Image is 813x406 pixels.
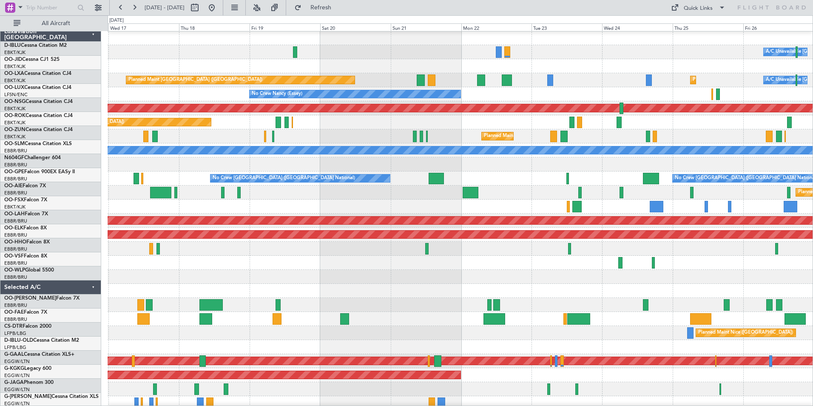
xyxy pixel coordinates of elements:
[4,394,99,399] a: G-[PERSON_NAME]Cessna Citation XLS
[4,99,73,104] a: OO-NSGCessna Citation CJ4
[4,197,47,203] a: OO-FSXFalcon 7X
[4,310,47,315] a: OO-FAEFalcon 7X
[4,352,74,357] a: G-GAALCessna Citation XLS+
[4,296,80,301] a: OO-[PERSON_NAME]Falcon 7X
[4,386,30,393] a: EGGW/LTN
[4,372,30,379] a: EGGW/LTN
[4,232,27,238] a: EBBR/BRU
[4,338,33,343] span: D-IBLU-OLD
[290,1,341,14] button: Refresh
[4,226,23,231] span: OO-ELK
[4,71,71,76] a: OO-LXACessna Citation CJ4
[667,1,730,14] button: Quick Links
[4,141,25,146] span: OO-SLM
[4,141,72,146] a: OO-SLMCessna Citation XLS
[4,310,24,315] span: OO-FAE
[4,212,48,217] a: OO-LAHFalcon 7X
[320,23,391,31] div: Sat 20
[128,74,262,86] div: Planned Maint [GEOGRAPHIC_DATA] ([GEOGRAPHIC_DATA])
[145,4,185,11] span: [DATE] - [DATE]
[4,71,24,76] span: OO-LXA
[4,352,24,357] span: G-GAAL
[673,23,743,31] div: Thu 25
[698,326,793,339] div: Planned Maint Nice ([GEOGRAPHIC_DATA])
[4,240,50,245] a: OO-HHOFalcon 8X
[4,218,27,224] a: EBBR/BRU
[4,91,28,98] a: LFSN/ENC
[693,74,792,86] div: Planned Maint Kortrijk-[GEOGRAPHIC_DATA]
[4,127,26,132] span: OO-ZUN
[4,169,75,174] a: OO-GPEFalcon 900EX EASy II
[4,394,51,399] span: G-[PERSON_NAME]
[9,17,92,30] button: All Aircraft
[4,324,23,329] span: CS-DTR
[4,85,24,90] span: OO-LUX
[4,183,23,189] span: OO-AIE
[4,338,79,343] a: D-IBLU-OLDCessna Citation M2
[484,130,583,143] div: Planned Maint Kortrijk-[GEOGRAPHIC_DATA]
[391,23,461,31] div: Sun 21
[4,358,30,365] a: EGGW/LTN
[4,296,56,301] span: OO-[PERSON_NAME]
[461,23,532,31] div: Mon 22
[4,106,26,112] a: EBKT/KJK
[4,57,60,62] a: OO-JIDCessna CJ1 525
[4,113,26,118] span: OO-ROK
[4,274,27,280] a: EBBR/BRU
[4,254,24,259] span: OO-VSF
[4,380,24,385] span: G-JAGA
[602,23,673,31] div: Wed 24
[4,268,54,273] a: OO-WLPGlobal 5500
[4,366,51,371] a: G-KGKGLegacy 600
[684,4,713,13] div: Quick Links
[4,183,46,189] a: OO-AIEFalcon 7X
[4,99,26,104] span: OO-NSG
[4,254,47,259] a: OO-VSFFalcon 8X
[4,380,54,385] a: G-JAGAPhenom 300
[179,23,250,31] div: Thu 18
[4,197,24,203] span: OO-FSX
[108,23,179,31] div: Wed 17
[4,155,24,160] span: N604GF
[4,127,73,132] a: OO-ZUNCessna Citation CJ4
[4,316,27,323] a: EBBR/BRU
[4,212,25,217] span: OO-LAH
[4,302,27,309] a: EBBR/BRU
[250,23,320,31] div: Fri 19
[4,366,24,371] span: G-KGKG
[4,344,26,351] a: LFPB/LBG
[4,190,27,196] a: EBBR/BRU
[4,330,26,337] a: LFPB/LBG
[22,20,90,26] span: All Aircraft
[4,63,26,70] a: EBKT/KJK
[4,43,67,48] a: D-IBLUCessna Citation M2
[303,5,339,11] span: Refresh
[4,155,61,160] a: N604GFChallenger 604
[4,226,47,231] a: OO-ELKFalcon 8X
[4,43,21,48] span: D-IBLU
[4,162,27,168] a: EBBR/BRU
[4,268,25,273] span: OO-WLP
[4,134,26,140] a: EBKT/KJK
[4,176,27,182] a: EBBR/BRU
[252,88,302,100] div: No Crew Nancy (Essey)
[4,113,73,118] a: OO-ROKCessna Citation CJ4
[4,324,51,329] a: CS-DTRFalcon 2000
[109,17,124,24] div: [DATE]
[4,49,26,56] a: EBKT/KJK
[4,77,26,84] a: EBKT/KJK
[26,1,75,14] input: Trip Number
[4,260,27,266] a: EBBR/BRU
[4,57,22,62] span: OO-JID
[213,172,355,185] div: No Crew [GEOGRAPHIC_DATA] ([GEOGRAPHIC_DATA] National)
[4,85,71,90] a: OO-LUXCessna Citation CJ4
[532,23,602,31] div: Tue 23
[4,120,26,126] a: EBKT/KJK
[4,204,26,210] a: EBKT/KJK
[4,240,26,245] span: OO-HHO
[4,148,27,154] a: EBBR/BRU
[4,246,27,252] a: EBBR/BRU
[4,169,24,174] span: OO-GPE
